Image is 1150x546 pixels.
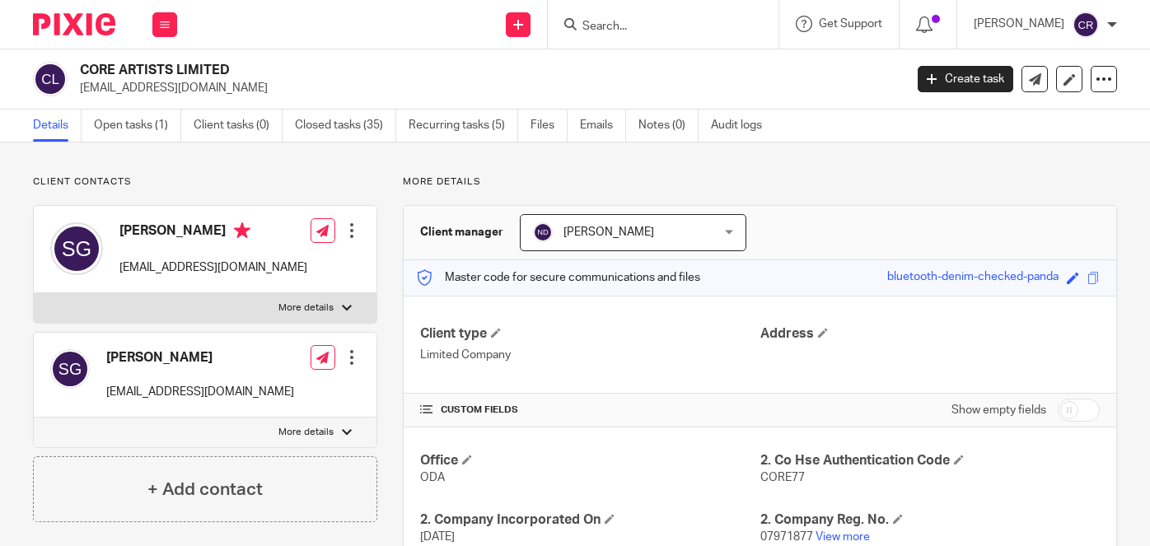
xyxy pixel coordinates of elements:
span: [DATE] [420,531,455,543]
p: More details [403,175,1117,189]
label: Show empty fields [951,402,1046,418]
p: Client contacts [33,175,377,189]
a: Audit logs [711,110,774,142]
h4: Office [420,452,760,469]
a: Closed tasks (35) [295,110,396,142]
h2: CORE ARTISTS LIMITED [80,62,731,79]
p: More details [278,426,334,439]
span: ODA [420,472,445,483]
img: svg%3E [533,222,553,242]
h4: CUSTOM FIELDS [420,404,760,417]
span: [PERSON_NAME] [563,226,654,238]
h3: Client manager [420,224,503,240]
h4: 2. Company Reg. No. [760,511,1100,529]
a: Recurring tasks (5) [409,110,518,142]
h4: + Add contact [147,477,263,502]
img: svg%3E [50,222,103,275]
h4: Client type [420,325,760,343]
a: Emails [580,110,626,142]
img: svg%3E [50,349,90,389]
h4: [PERSON_NAME] [119,222,307,243]
p: [PERSON_NAME] [974,16,1064,32]
p: More details [278,301,334,315]
a: Create task [918,66,1013,92]
a: Details [33,110,82,142]
span: CORE77 [760,472,805,483]
p: Master code for secure communications and files [416,269,700,286]
div: bluetooth-denim-checked-panda [887,268,1059,287]
a: Client tasks (0) [194,110,283,142]
p: Limited Company [420,347,760,363]
h4: Address [760,325,1100,343]
a: Open tasks (1) [94,110,181,142]
input: Search [581,20,729,35]
h4: [PERSON_NAME] [106,349,294,366]
span: Get Support [819,18,882,30]
img: Pixie [33,13,115,35]
h4: 2. Co Hse Authentication Code [760,452,1100,469]
p: [EMAIL_ADDRESS][DOMAIN_NAME] [106,384,294,400]
a: View more [816,531,870,543]
a: Files [531,110,568,142]
a: Notes (0) [638,110,699,142]
i: Primary [234,222,250,239]
span: 07971877 [760,531,813,543]
h4: 2. Company Incorporated On [420,511,760,529]
img: svg%3E [33,62,68,96]
p: [EMAIL_ADDRESS][DOMAIN_NAME] [80,80,893,96]
img: svg%3E [1073,12,1099,38]
p: [EMAIL_ADDRESS][DOMAIN_NAME] [119,259,307,276]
